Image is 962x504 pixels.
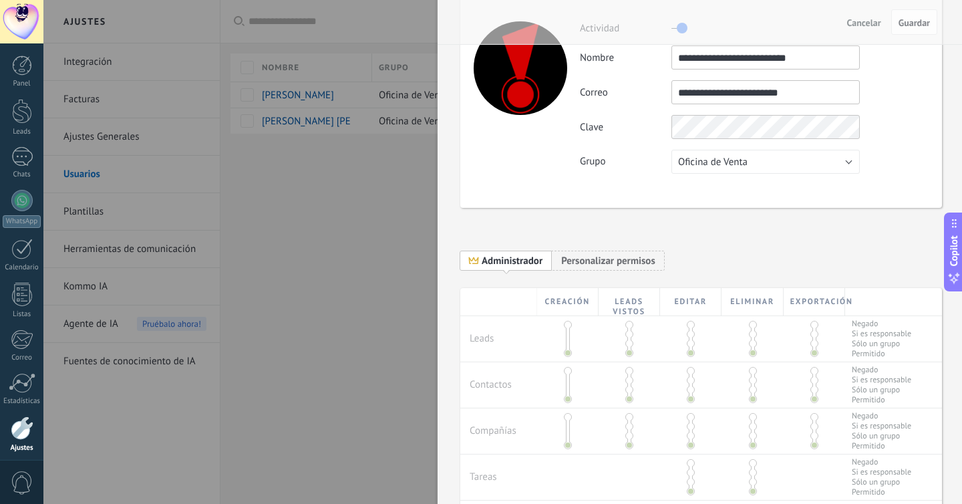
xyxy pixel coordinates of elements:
div: Listas [3,310,41,319]
div: Ajustes [3,444,41,453]
span: Guardar [899,18,930,27]
span: Administrador [460,250,552,271]
div: Estadísticas [3,397,41,406]
label: Grupo [580,155,671,168]
label: Clave [580,121,671,134]
div: Panel [3,80,41,88]
span: Administrador [482,255,542,267]
div: WhatsApp [3,215,41,228]
div: Correo [3,354,41,362]
span: Oficina de Venta [678,156,748,168]
div: Chats [3,170,41,179]
div: Calendario [3,263,41,272]
button: Guardar [891,9,937,35]
span: Personalizar permisos [561,255,655,267]
button: Oficina de Venta [671,150,860,174]
label: Nombre [580,51,671,64]
span: Copilot [947,236,961,267]
div: Leads [3,128,41,136]
button: Cancelar [842,11,887,33]
label: Correo [580,86,671,99]
span: Cancelar [847,18,881,27]
span: Añadir nueva función [552,250,665,271]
